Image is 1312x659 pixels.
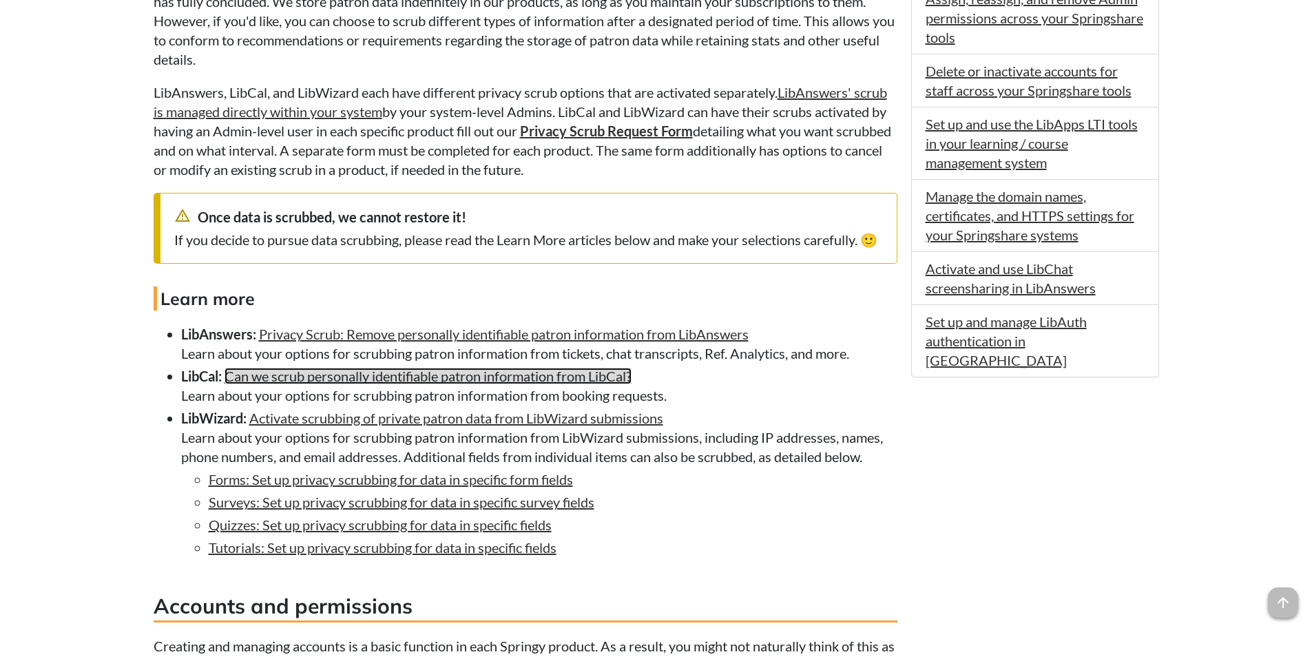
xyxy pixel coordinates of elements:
[174,230,883,249] div: If you decide to pursue data scrubbing, please read the Learn More articles below and make your s...
[181,408,897,557] li: Learn about your options for scrubbing patron information from LibWizard submissions, including I...
[154,592,897,623] h3: Accounts and permissions
[209,516,552,533] a: Quizzes: Set up privacy scrubbing for data in specific fields
[198,209,466,225] strong: Once data is scrubbed, we cannot restore it!
[174,207,191,224] span: warning_amber
[926,116,1138,171] a: Set up and use the LibApps LTI tools in your learning / course management system
[181,410,247,426] strong: LibWizard:
[1268,587,1298,618] span: arrow_upward
[926,63,1132,98] a: Delete or inactivate accounts for staff across your Springshare tools
[209,471,573,488] a: Forms: Set up privacy scrubbing for data in specific form fields
[154,83,897,179] p: LibAnswers, LibCal, and LibWizard each have different privacy scrub options that are activated se...
[181,366,897,405] li: Learn about your options for scrubbing patron information from booking requests.
[181,324,897,363] li: Learn about your options for scrubbing patron information from tickets, chat transcripts, Ref. An...
[181,368,222,384] strong: LibCal:
[926,313,1087,368] a: Set up and manage LibAuth authentication in [GEOGRAPHIC_DATA]
[225,368,632,384] a: Can we scrub personally identifiable patron information from LibCal?
[249,410,663,426] a: Activate scrubbing of private patron data from LibWizard submissions
[520,123,693,139] a: Privacy Scrub Request Form
[259,326,749,342] a: Privacy Scrub: Remove personally identifiable patron information from LibAnswers
[209,494,594,510] a: Surveys: Set up privacy scrubbing for data in specific survey fields
[181,326,256,342] strong: LibAnswers:
[209,539,556,556] a: Tutorials: Set up privacy scrubbing for data in specific fields
[926,188,1134,243] a: Manage the domain names, certificates, and HTTPS settings for your Springshare systems
[154,286,897,311] h4: Learn more
[1268,589,1298,605] a: arrow_upward
[926,260,1096,296] a: Activate and use LibChat screensharing in LibAnswers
